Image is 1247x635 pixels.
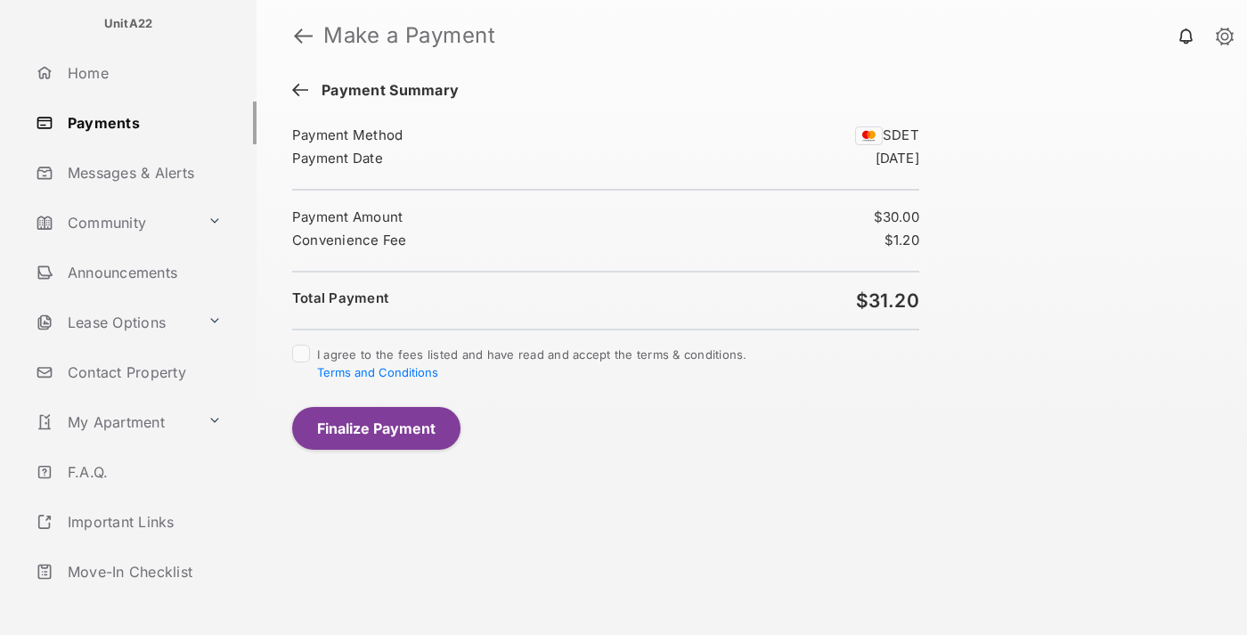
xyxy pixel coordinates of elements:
a: Payments [29,102,257,144]
a: F.A.Q. [29,451,257,493]
a: Lease Options [29,301,200,344]
strong: Make a Payment [323,25,495,46]
a: Messages & Alerts [29,151,257,194]
button: Finalize Payment [292,407,460,450]
span: Payment Summary [313,82,459,102]
a: Home [29,52,257,94]
a: Important Links [29,501,229,543]
button: I agree to the fees listed and have read and accept the terms & conditions. [317,365,438,379]
a: Community [29,201,200,244]
p: UnitA22 [104,15,153,33]
span: I agree to the fees listed and have read and accept the terms & conditions. [317,347,747,379]
a: Contact Property [29,351,257,394]
a: Announcements [29,251,257,294]
a: My Apartment [29,401,200,444]
a: Move-In Checklist [29,550,257,593]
